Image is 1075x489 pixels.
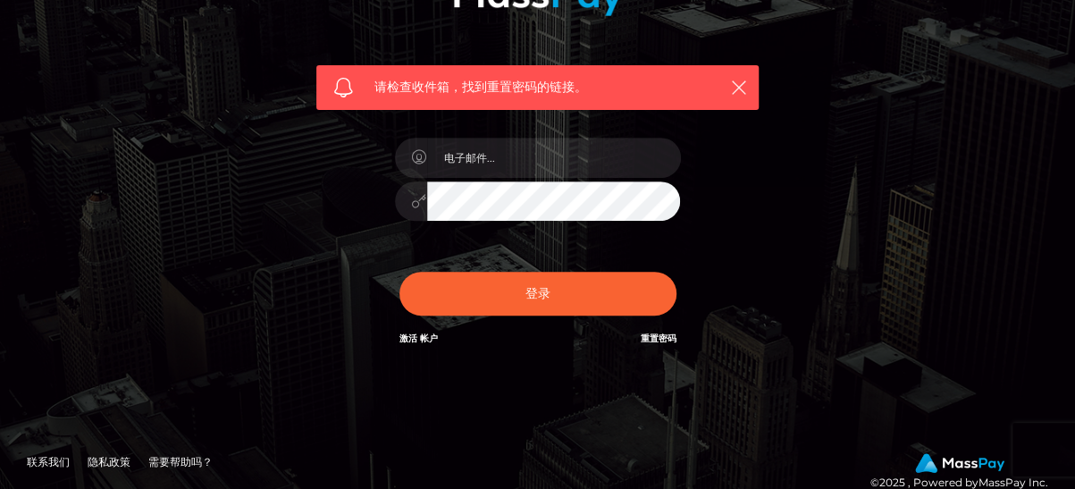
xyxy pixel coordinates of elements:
[141,448,220,476] a: 需要帮助吗？
[641,333,676,344] a: 重置密码
[399,333,438,344] a: 激活 帐户
[399,272,676,316] button: 登录
[915,453,1004,473] img: MassPay
[80,448,138,476] a: 隐私政策
[20,448,77,476] a: 联系我们
[427,138,681,178] input: 电子邮件...
[374,78,701,97] span: 请检查收件箱，找到重置密码的链接。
